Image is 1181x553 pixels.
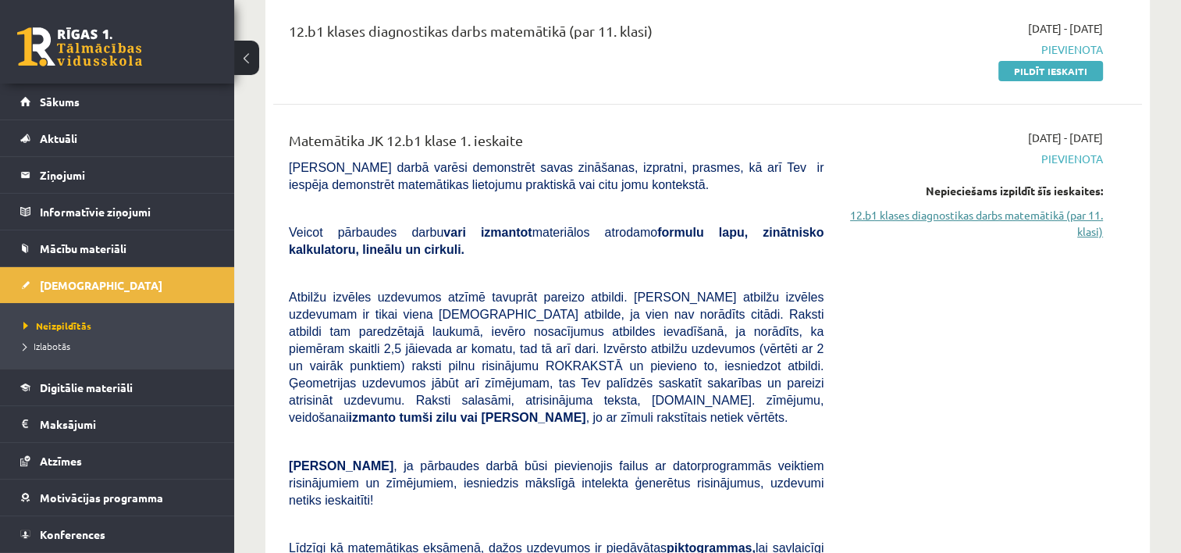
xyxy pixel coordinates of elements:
[289,291,823,424] span: Atbilžu izvēles uzdevumos atzīmē tavuprāt pareizo atbildi. [PERSON_NAME] atbilžu izvēles uzdevuma...
[289,459,393,473] span: [PERSON_NAME]
[23,339,219,353] a: Izlabotās
[289,161,823,191] span: [PERSON_NAME] darbā varēsi demonstrēt savas zināšanas, izpratni, prasmes, kā arī Tev ir iespēja d...
[40,95,80,109] span: Sākums
[40,527,105,541] span: Konferences
[20,267,215,303] a: [DEMOGRAPHIC_DATA]
[1028,20,1103,37] span: [DATE] - [DATE]
[289,459,823,507] span: , ja pārbaudes darbā būsi pievienojis failus ar datorprogrammās veiktiem risinājumiem un zīmējumi...
[40,131,77,145] span: Aktuāli
[1028,130,1103,146] span: [DATE] - [DATE]
[289,226,823,256] b: formulu lapu, zinātnisko kalkulatoru, lineālu un cirkuli.
[20,120,215,156] a: Aktuāli
[847,151,1103,167] span: Pievienota
[20,84,215,120] a: Sākums
[847,207,1103,240] a: 12.b1 klases diagnostikas darbs matemātikā (par 11. klasi)
[443,226,532,239] b: vari izmantot
[40,241,126,255] span: Mācību materiāli
[20,369,215,405] a: Digitālie materiāli
[289,20,823,49] div: 12.b1 klases diagnostikas darbs matemātikā (par 11. klasi)
[40,278,162,292] span: [DEMOGRAPHIC_DATA]
[20,443,215,479] a: Atzīmes
[17,27,142,66] a: Rīgas 1. Tālmācības vidusskola
[20,230,215,266] a: Mācību materiāli
[289,226,823,256] span: Veicot pārbaudes darbu materiālos atrodamo
[20,194,215,230] a: Informatīvie ziņojumi
[23,340,70,352] span: Izlabotās
[399,411,585,424] b: tumši zilu vai [PERSON_NAME]
[40,380,133,394] span: Digitālie materiāli
[40,157,215,193] legend: Ziņojumi
[847,41,1103,58] span: Pievienota
[40,406,215,442] legend: Maksājumi
[40,194,215,230] legend: Informatīvie ziņojumi
[20,480,215,516] a: Motivācijas programma
[23,319,91,332] span: Neizpildītās
[998,61,1103,81] a: Pildīt ieskaiti
[40,491,163,505] span: Motivācijas programma
[20,406,215,442] a: Maksājumi
[847,183,1103,199] div: Nepieciešams izpildīt šīs ieskaites:
[20,157,215,193] a: Ziņojumi
[289,130,823,159] div: Matemātika JK 12.b1 klase 1. ieskaite
[349,411,396,424] b: izmanto
[23,319,219,333] a: Neizpildītās
[40,454,82,468] span: Atzīmes
[20,516,215,552] a: Konferences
